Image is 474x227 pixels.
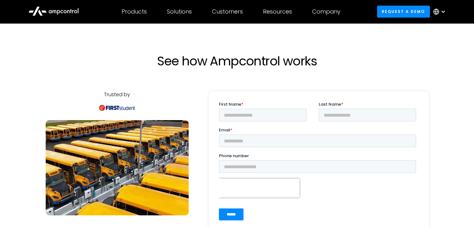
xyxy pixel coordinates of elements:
[312,8,340,15] div: Company
[377,6,430,17] a: Request a demo
[263,8,292,15] div: Resources
[167,8,192,15] div: Solutions
[122,8,147,15] div: Products
[212,8,243,15] div: Customers
[219,101,419,226] iframe: Form 0
[99,53,376,69] h1: See how Ampcontrol works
